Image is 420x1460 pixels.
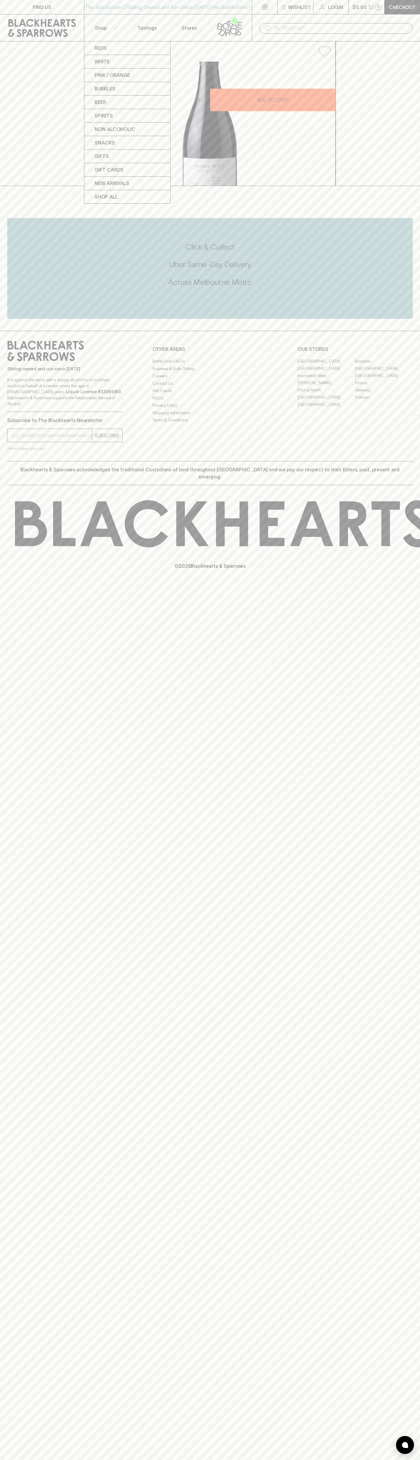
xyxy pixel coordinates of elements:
p: Gift Cards [95,166,124,173]
a: Beer [84,96,170,109]
a: Spirits [84,109,170,123]
a: Reds [84,41,170,55]
a: Bubbles [84,82,170,96]
p: Reds [95,44,107,52]
a: Gift Cards [84,163,170,177]
a: SHOP ALL [84,190,170,203]
a: Non Alcoholic [84,123,170,136]
a: Pink / Orange [84,68,170,82]
p: SHOP ALL [95,193,118,200]
img: bubble-icon [402,1442,408,1448]
p: White [95,58,110,65]
p: Beer [95,99,106,106]
p: Spirits [95,112,113,119]
p: Snacks [95,139,115,146]
p: Pink / Orange [95,71,130,79]
a: New Arrivals [84,177,170,190]
a: Snacks [84,136,170,150]
p: Gifts [95,153,109,160]
p: Bubbles [95,85,116,92]
a: White [84,55,170,68]
a: Gifts [84,150,170,163]
p: New Arrivals [95,180,129,187]
p: Non Alcoholic [95,126,135,133]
